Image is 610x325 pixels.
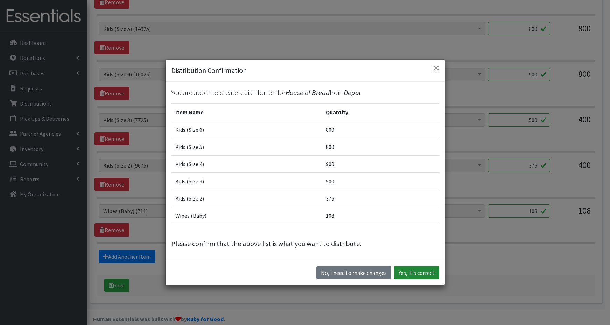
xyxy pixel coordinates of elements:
[322,173,439,190] td: 500
[171,207,322,224] td: Wipes (Baby)
[171,238,439,249] p: Please confirm that the above list is what you want to distribute.
[171,138,322,156] td: Kids (Size 5)
[171,65,247,76] h5: Distribution Confirmation
[171,104,322,121] th: Item Name
[322,207,439,224] td: 108
[171,190,322,207] td: Kids (Size 2)
[322,138,439,156] td: 800
[394,266,439,279] button: Yes, it's correct
[171,121,322,138] td: Kids (Size 6)
[322,190,439,207] td: 375
[322,121,439,138] td: 800
[286,88,330,97] span: House of Bread
[171,173,322,190] td: Kids (Size 3)
[322,156,439,173] td: 900
[322,104,439,121] th: Quantity
[171,156,322,173] td: Kids (Size 4)
[344,88,361,97] span: Depot
[431,62,442,74] button: Close
[316,266,391,279] button: No I need to make changes
[171,87,439,98] p: You are about to create a distribution for from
